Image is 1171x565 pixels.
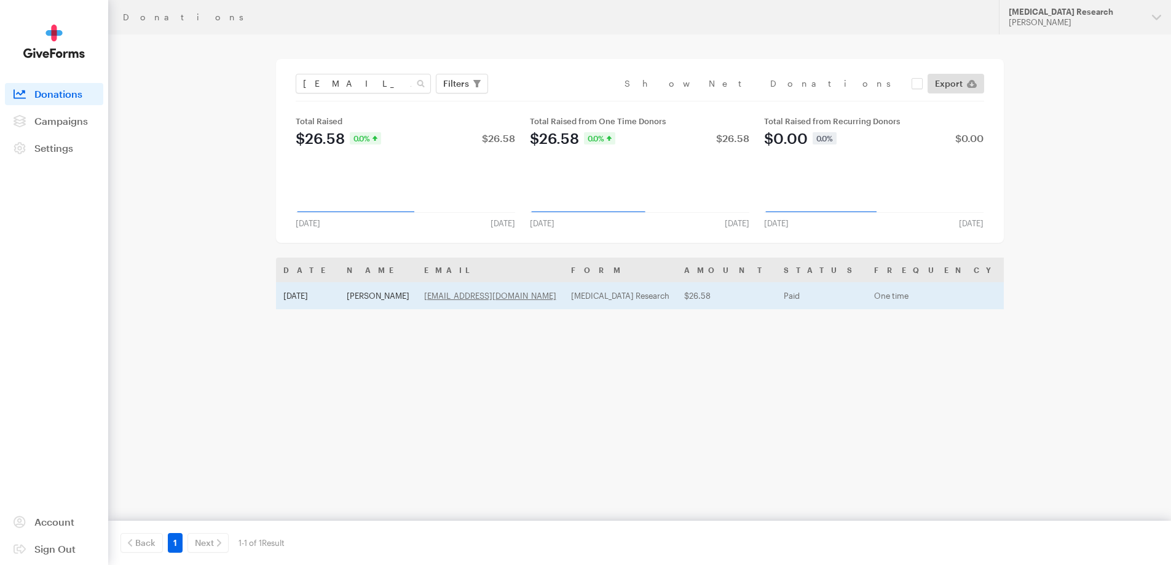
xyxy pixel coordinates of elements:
[867,282,1007,309] td: One time
[928,74,984,93] a: Export
[564,258,677,282] th: Form
[5,511,103,533] a: Account
[23,25,85,58] img: GiveForms
[482,133,515,143] div: $26.58
[776,258,867,282] th: Status
[776,282,867,309] td: Paid
[5,137,103,159] a: Settings
[522,218,562,228] div: [DATE]
[764,116,984,126] div: Total Raised from Recurring Donors
[34,142,73,154] span: Settings
[952,218,991,228] div: [DATE]
[5,110,103,132] a: Campaigns
[677,258,776,282] th: Amount
[34,88,82,100] span: Donations
[296,131,345,146] div: $26.58
[764,131,808,146] div: $0.00
[443,76,469,91] span: Filters
[530,116,749,126] div: Total Raised from One Time Donors
[276,282,339,309] td: [DATE]
[417,258,564,282] th: Email
[34,516,74,527] span: Account
[339,258,417,282] th: Name
[867,258,1007,282] th: Frequency
[530,131,579,146] div: $26.58
[717,218,757,228] div: [DATE]
[483,218,522,228] div: [DATE]
[296,74,431,93] input: Search Name & Email
[955,133,984,143] div: $0.00
[288,218,328,228] div: [DATE]
[1009,17,1142,28] div: [PERSON_NAME]
[584,132,615,144] div: 0.0%
[5,538,103,560] a: Sign Out
[5,83,103,105] a: Donations
[813,132,837,144] div: 0.0%
[34,115,88,127] span: Campaigns
[677,282,776,309] td: $26.58
[239,533,285,553] div: 1-1 of 1
[1009,7,1142,17] div: [MEDICAL_DATA] Research
[424,291,556,301] a: [EMAIL_ADDRESS][DOMAIN_NAME]
[350,132,381,144] div: 0.0%
[34,543,76,555] span: Sign Out
[436,74,488,93] button: Filters
[935,76,963,91] span: Export
[276,258,339,282] th: Date
[296,116,515,126] div: Total Raised
[262,538,285,548] span: Result
[564,282,677,309] td: [MEDICAL_DATA] Research
[757,218,796,228] div: [DATE]
[339,282,417,309] td: [PERSON_NAME]
[716,133,749,143] div: $26.58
